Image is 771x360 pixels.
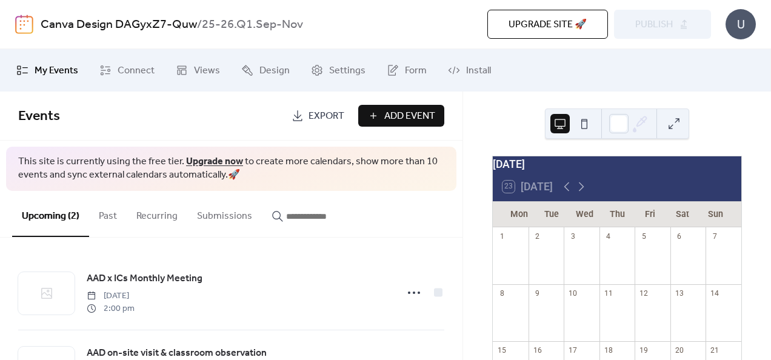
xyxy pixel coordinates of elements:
div: 6 [674,231,684,241]
button: Add Event [358,105,444,127]
div: 20 [674,345,684,355]
span: Upgrade site 🚀 [509,18,587,32]
div: 21 [710,345,720,355]
span: Settings [329,64,365,78]
div: 18 [603,345,613,355]
div: 8 [497,288,507,298]
div: 11 [603,288,613,298]
div: Thu [601,202,633,227]
span: Install [466,64,491,78]
div: 17 [568,345,578,355]
a: Install [439,54,500,87]
span: Design [259,64,290,78]
div: [DATE] [493,156,741,172]
div: 16 [532,345,542,355]
a: Upgrade now [186,152,243,171]
span: [DATE] [87,290,135,302]
div: 10 [568,288,578,298]
button: Recurring [127,191,187,236]
span: My Events [35,64,78,78]
a: Connect [90,54,164,87]
div: 3 [568,231,578,241]
div: 14 [710,288,720,298]
div: 19 [639,345,649,355]
span: 2:00 pm [87,302,135,315]
span: This site is currently using the free tier. to create more calendars, show more than 10 events an... [18,155,444,182]
span: Events [18,103,60,130]
a: Canva Design DAGyxZ7-Quw [41,13,197,36]
span: Export [309,109,344,124]
button: Submissions [187,191,262,236]
div: 15 [497,345,507,355]
div: 2 [532,231,542,241]
div: 1 [497,231,507,241]
div: Fri [633,202,666,227]
a: Settings [302,54,375,87]
div: 7 [710,231,720,241]
a: AAD x ICs Monthly Meeting [87,271,202,287]
button: Past [89,191,127,236]
div: 12 [639,288,649,298]
b: / [197,13,202,36]
a: Views [167,54,229,87]
a: Export [282,105,353,127]
div: Mon [502,202,535,227]
b: 25-26.Q1.Sep-Nov [202,13,303,36]
a: My Events [7,54,87,87]
div: Tue [535,202,568,227]
div: U [726,9,756,39]
div: 9 [532,288,542,298]
div: 4 [603,231,613,241]
div: Wed [568,202,601,227]
div: Sat [666,202,699,227]
a: Design [232,54,299,87]
span: AAD x ICs Monthly Meeting [87,272,202,286]
button: Upcoming (2) [12,191,89,237]
button: Upgrade site 🚀 [487,10,608,39]
span: Connect [118,64,155,78]
span: Add Event [384,109,435,124]
span: Form [405,64,427,78]
span: Views [194,64,220,78]
a: Form [378,54,436,87]
img: logo [15,15,33,34]
div: 5 [639,231,649,241]
div: 13 [674,288,684,298]
div: Sun [699,202,732,227]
